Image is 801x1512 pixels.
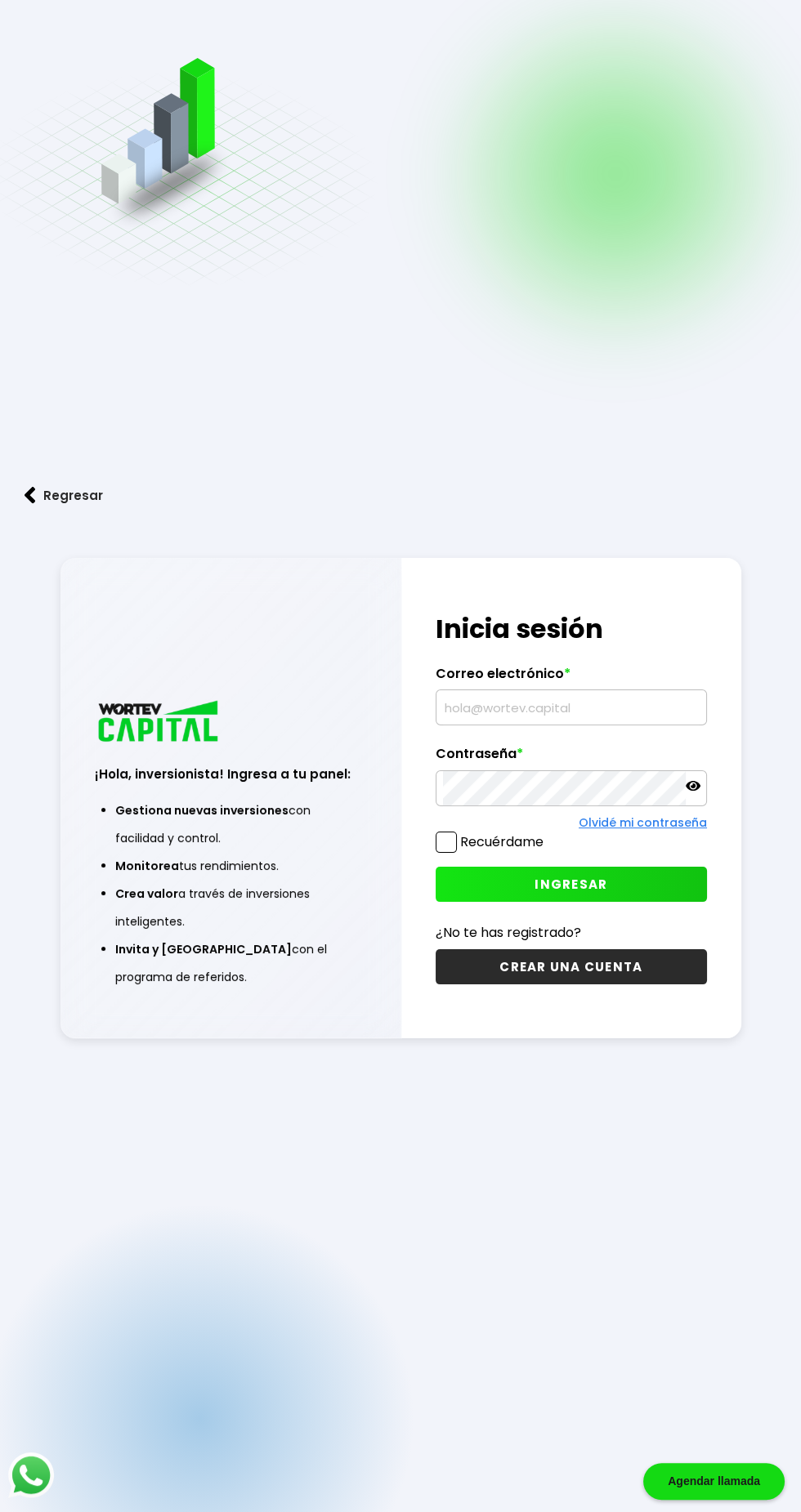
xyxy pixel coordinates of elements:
div: Agendar llamada [643,1463,785,1500]
button: CREAR UNA CUENTA [436,949,707,984]
li: con el programa de referidos. [115,935,346,991]
a: Olvidé mi contraseña [579,814,707,831]
label: Contraseña [436,746,707,770]
img: flecha izquierda [25,487,36,504]
span: Crea valor [115,885,178,902]
li: a través de inversiones inteligentes. [115,880,346,935]
label: Recuérdame [460,832,544,851]
button: INGRESAR [436,867,707,902]
img: logo_wortev_capital [95,698,224,747]
input: hola@wortev.capital [443,690,700,725]
h3: ¡Hola, inversionista! Ingresa a tu panel: [95,765,366,783]
li: tus rendimientos. [115,852,346,880]
span: Monitorea [115,858,179,874]
span: INGRESAR [535,876,607,893]
li: con facilidad y control. [115,796,346,852]
h1: Inicia sesión [436,609,707,649]
span: Invita y [GEOGRAPHIC_DATA] [115,941,292,957]
label: Correo electrónico [436,666,707,690]
span: Gestiona nuevas inversiones [115,802,289,818]
p: ¿No te has registrado? [436,922,707,943]
img: logos_whatsapp-icon.242b2217.svg [8,1452,54,1498]
a: ¿No te has registrado?CREAR UNA CUENTA [436,922,707,984]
